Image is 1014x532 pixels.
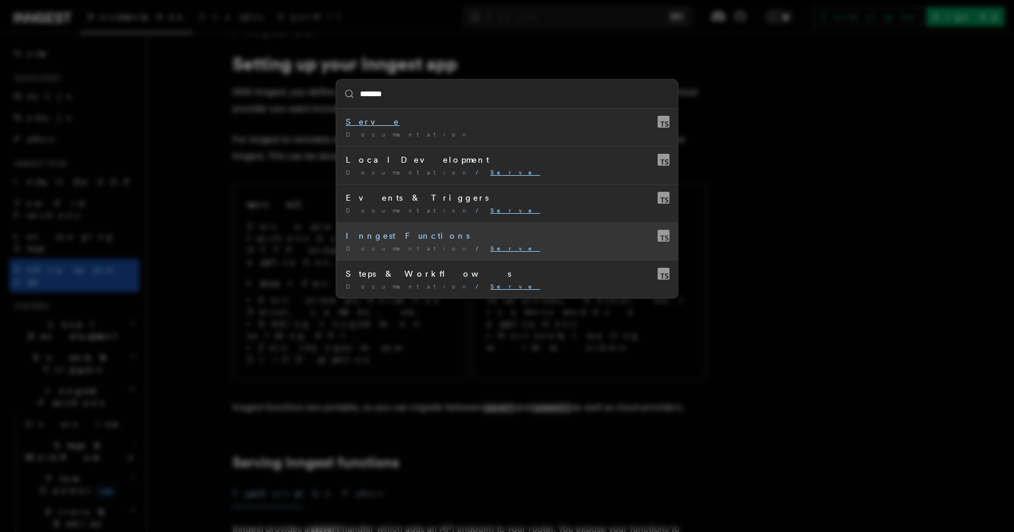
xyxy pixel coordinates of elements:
[346,268,668,280] div: Steps & Workflows
[346,192,668,204] div: Events & Triggers
[476,169,486,176] span: /
[346,207,471,214] span: Documentation
[490,283,540,290] mark: Serve
[490,169,540,176] mark: Serve
[476,245,486,252] span: /
[490,245,540,252] mark: Serve
[346,117,400,126] mark: Serve
[346,169,471,176] span: Documentation
[476,283,486,290] span: /
[346,245,471,252] span: Documentation
[490,207,540,214] mark: Serve
[476,207,486,214] span: /
[346,154,668,166] div: Local Development
[346,283,471,290] span: Documentation
[346,131,471,138] span: Documentation
[346,230,668,242] div: Inngest Functions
